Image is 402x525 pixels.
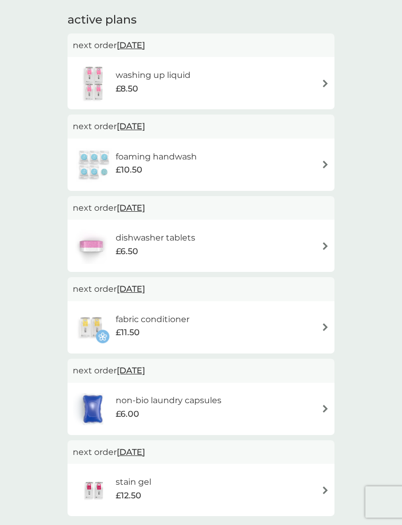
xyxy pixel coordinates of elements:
span: £8.50 [116,82,138,96]
h6: dishwasher tablets [116,231,195,245]
h6: washing up liquid [116,69,191,82]
span: [DATE] [117,360,145,381]
img: fabric conditioner [73,309,109,346]
img: arrow right [321,161,329,168]
span: £6.50 [116,245,138,258]
span: £11.50 [116,326,140,339]
span: £6.00 [116,407,139,421]
span: [DATE] [117,116,145,136]
p: next order [73,39,329,52]
img: arrow right [321,242,329,250]
img: stain gel [73,472,116,508]
span: [DATE] [117,279,145,299]
h6: non-bio laundry capsules [116,394,221,407]
img: non-bio laundry capsules [73,391,113,427]
span: £10.50 [116,163,142,177]
h6: foaming handwash [116,150,197,164]
span: [DATE] [117,442,145,462]
h2: active plans [68,12,334,28]
span: [DATE] [117,198,145,218]
p: next order [73,282,329,296]
h6: fabric conditioner [116,313,189,326]
img: arrow right [321,79,329,87]
img: arrow right [321,323,329,331]
img: foaming handwash [73,146,116,183]
p: next order [73,446,329,459]
span: £12.50 [116,489,141,503]
img: washing up liquid [73,65,116,101]
img: arrow right [321,405,329,413]
p: next order [73,364,329,378]
p: next order [73,120,329,133]
img: arrow right [321,486,329,494]
img: dishwasher tablets [73,227,109,264]
h6: stain gel [116,475,151,489]
span: [DATE] [117,35,145,55]
p: next order [73,201,329,215]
